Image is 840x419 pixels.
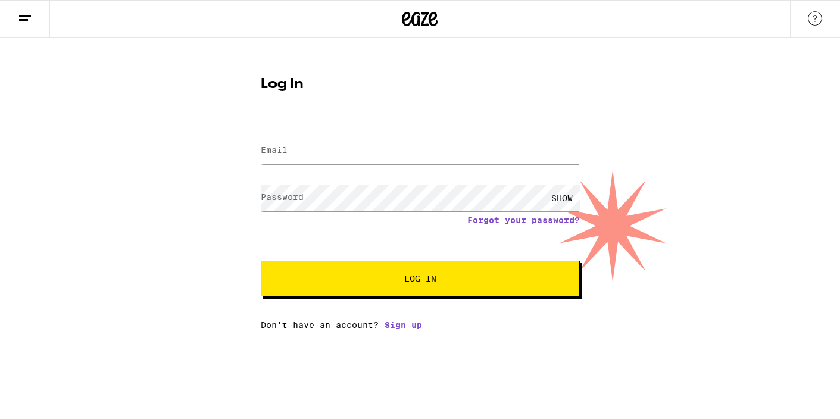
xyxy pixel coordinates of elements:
span: Log In [404,274,436,283]
label: Email [261,145,288,155]
a: Sign up [385,320,422,330]
div: Don't have an account? [261,320,580,330]
input: Email [261,137,580,164]
div: SHOW [544,185,580,211]
label: Password [261,192,304,202]
span: Hi. Need any help? [7,8,86,18]
a: Forgot your password? [467,215,580,225]
h1: Log In [261,77,580,92]
button: Log In [261,261,580,296]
